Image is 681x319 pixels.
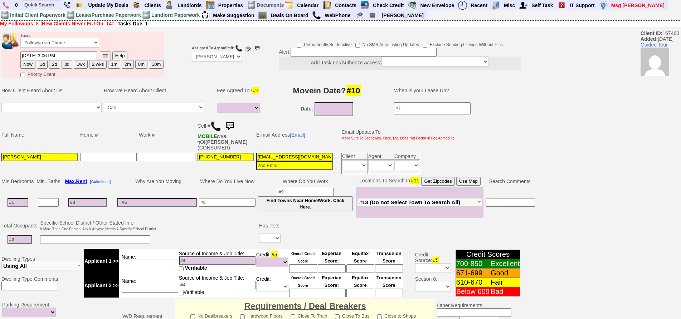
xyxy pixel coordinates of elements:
[490,259,520,269] td: Excellent
[318,289,346,297] input: Ask Customer: Do You Know Your Experian Credit Score
[215,1,246,10] a: Properties
[376,275,402,288] font: Transunion Score
[611,3,665,8] font: Msg [PERSON_NAME]
[122,60,134,69] button: 2m
[290,132,305,138] a: [Email]
[40,227,156,231] font: If More Then One Person, Ask If Anyone Needs A Specific School District
[494,11,500,15] a: Edit
[0,0,19,11] b: [DATE]
[66,11,75,20] img: docs.png
[387,80,532,101] td: When is your Lease Up?
[289,289,317,297] input: Ask Customer: Do You Know Your Overall Credit Score
[179,249,256,273] td: Source of Income & Job Title:
[8,235,32,244] input: #2
[456,269,490,278] td: 671-699
[0,80,103,101] td: How Client Heard About Us
[256,249,289,273] td: Credit:
[117,198,197,207] input: #6
[119,249,179,273] td: Name:
[252,87,259,94] span: #7
[471,0,492,6] a: Hide Logs
[256,0,284,10] td: Documents
[346,264,374,273] input: Ask Customer: Do You Know Your Equifax Credit Score
[322,275,341,288] font: Experian Score:
[294,1,322,10] a: Calendar
[491,1,500,10] img: officebldg.png
[277,188,334,196] input: #9
[423,40,503,48] label: Exclude Sending Listings Without Pics
[47,25,77,31] b: Full Name:
[355,40,419,48] label: No SMS Auto Listing Updates
[68,198,107,207] input: #3
[322,11,354,20] a: WebPhone
[76,178,87,184] span: Rent
[118,21,148,26] a: Tasks Due: 1
[379,11,427,20] a: [PERSON_NAME]
[141,1,164,10] a: Clients
[84,273,119,298] td: Applicant 2 >>
[20,60,35,69] button: Now
[284,1,293,10] img: appt_icon.png
[20,73,25,77] input: Priority Client
[359,178,481,183] nobr: Locations To Search In
[352,275,369,288] font: Equifax Score
[301,106,313,112] b: Date:
[132,1,141,10] img: clients.png
[501,1,518,10] a: Misc
[151,10,200,20] td: Landlord Paperwork
[493,11,501,15] font: [ ]
[456,278,490,287] td: 610-670
[271,251,278,258] span: #5
[375,264,403,273] input: Ask Customer: Do You Know Your Transunion Credit Score
[198,176,257,187] td: Where Do You Live Now
[432,257,439,264] span: #5
[223,119,237,133] img: sms.png
[196,118,255,152] td: Cell # Of (CONSUMER)
[256,153,333,161] input: 1st Email - Question #0
[599,1,608,10] img: money.png
[346,85,361,96] span: #10
[116,176,198,187] td: Why Are You Moving
[357,198,482,207] button: #13 (Do not Select Town To Search All)
[39,219,157,232] td: Specific School District / Other Stated Info
[291,276,315,288] font: Overall Credit Score
[355,43,360,48] input: No SMS Auto Listing Updates
[47,19,218,63] i: Changes Made: [PERSON_NAME] (Originally: ) [PHONE_NUMBER] (Originally: ) Followup via Phone (Orig...
[257,176,354,187] td: Where Do You Work
[291,314,295,319] input: Close To Train
[165,1,174,10] img: landlord.png
[64,2,70,8] img: phone22.png
[142,11,151,20] img: docs.png
[179,256,256,265] input: #4
[47,38,67,44] b: Status:
[297,43,301,48] input: Permanently Set Inactive
[0,248,83,299] td: Dwelling Types Dwelling Type Comments:
[49,60,60,69] button: 2d
[175,1,205,10] a: Landlords
[200,11,209,20] img: su2.jpg
[0,11,9,20] img: docs.png
[20,34,99,46] font: Status:
[47,31,79,38] b: Cell Phone:
[396,19,421,23] b: Performed By:
[119,273,179,298] td: Name:
[370,1,407,10] a: Check Credit
[255,118,334,152] td: E-mail Address
[423,43,427,48] input: Exclude Sending Listings Without Pics
[641,48,669,76] img: ec58da75bd3f666971c68b3a6a107c49
[76,10,141,20] td: Lease/Purchase Paperwork
[368,153,394,159] td: Agent
[258,11,267,20] img: chalkboard.png
[11,178,34,184] span: Bedrooms
[244,45,252,52] img: compose_email.png
[258,219,282,232] td: Has Pets
[258,196,353,211] button: Find Towns Near Home/Work. Click Here.
[641,30,662,36] b: Client ID:
[21,0,61,9] input: Quick Search
[335,314,340,319] input: Close To Bus
[268,11,311,20] a: Deals On Board
[198,133,227,145] b: Verizon Wireless
[322,251,341,264] font: Experian Score:
[394,153,420,159] td: Company
[279,57,521,70] center: Add Task For/Authorize Access:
